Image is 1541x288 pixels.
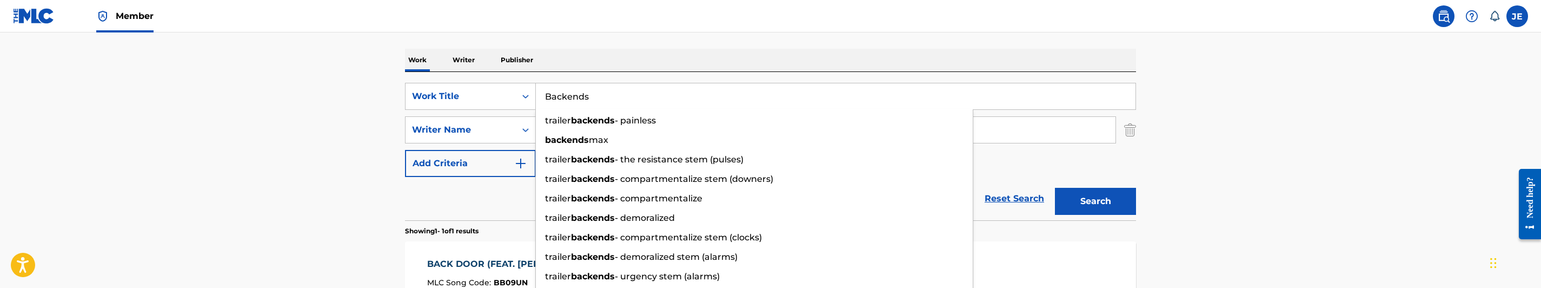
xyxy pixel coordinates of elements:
span: trailer [545,115,571,126]
div: User Menu [1506,5,1528,27]
strong: backends [571,115,615,126]
strong: backends [571,174,615,184]
span: - demoralized [615,213,675,223]
div: Writer Name [412,123,509,136]
img: MLC Logo [13,8,55,24]
iframe: Resource Center [1511,160,1541,247]
span: BB09UN [494,278,528,287]
span: trailer [545,213,571,223]
img: help [1465,10,1478,23]
span: - compartmentalize stem (downers) [615,174,773,184]
span: trailer [545,271,571,282]
strong: backends [571,193,615,204]
iframe: Chat Widget [1487,236,1541,288]
strong: backends [571,213,615,223]
div: Drag [1490,247,1497,279]
strong: backends [571,154,615,165]
p: Showing 1 - 1 of 1 results [405,226,479,236]
span: trailer [545,154,571,165]
p: Work [405,49,430,71]
span: trailer [545,252,571,262]
span: - urgency stem (alarms) [615,271,720,282]
p: Publisher [497,49,536,71]
img: 9d2ae6d4665cec9f34b9.svg [514,157,527,170]
div: Help [1461,5,1483,27]
img: search [1437,10,1450,23]
button: Add Criteria [405,150,536,177]
span: trailer [545,174,571,184]
a: Public Search [1433,5,1454,27]
strong: backends [545,135,589,145]
span: - painless [615,115,656,126]
img: Top Rightsholder [96,10,109,23]
a: Reset Search [979,187,1050,211]
p: Writer [449,49,478,71]
span: - compartmentalize stem (clocks) [615,232,762,243]
span: - demoralized stem (alarms) [615,252,738,262]
span: MLC Song Code : [427,278,494,287]
strong: backends [571,271,615,282]
button: Search [1055,188,1136,215]
span: - the resistance stem (pulses) [615,154,743,165]
span: trailer [545,232,571,243]
span: - compartmentalize [615,193,702,204]
strong: backends [571,232,615,243]
span: Member [116,10,154,22]
form: Search Form [405,83,1136,220]
strong: backends [571,252,615,262]
img: Delete Criterion [1124,116,1136,143]
div: Notifications [1489,11,1500,22]
span: trailer [545,193,571,204]
span: max [589,135,608,145]
div: Work Title [412,90,509,103]
div: BACK DOOR (FEAT. [PERSON_NAME]) [427,258,603,271]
